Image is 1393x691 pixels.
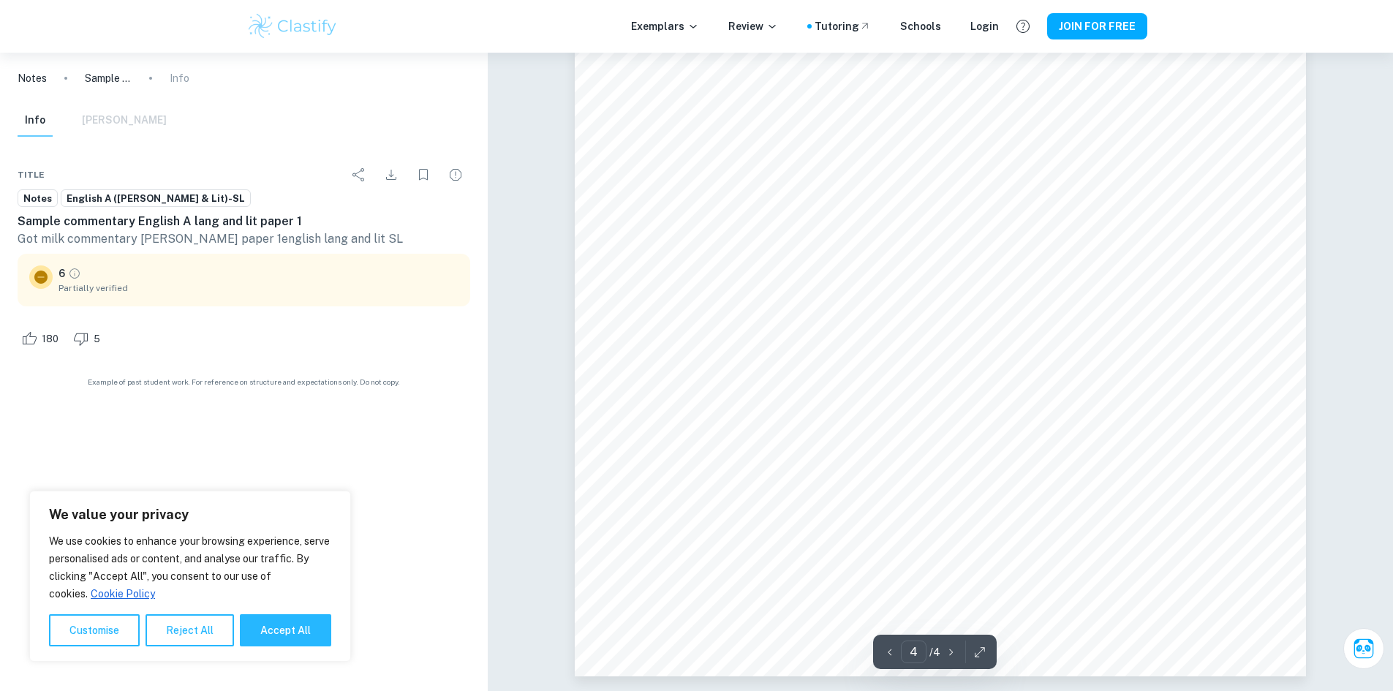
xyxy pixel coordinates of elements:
[815,18,871,34] a: Tutoring
[18,192,57,206] span: Notes
[18,189,58,208] a: Notes
[18,168,45,181] span: Title
[631,18,699,34] p: Exemplars
[246,12,339,41] img: Clastify logo
[49,506,331,524] p: We value your privacy
[86,332,108,347] span: 5
[441,160,470,189] div: Report issue
[1047,13,1147,39] button: JOIN FOR FREE
[85,70,132,86] p: Sample commentary English A lang and lit paper 1
[344,160,374,189] div: Share
[58,265,65,282] p: 6
[1011,14,1035,39] button: Help and Feedback
[146,614,234,646] button: Reject All
[29,491,351,662] div: We value your privacy
[377,160,406,189] div: Download
[58,282,458,295] span: Partially verified
[61,189,251,208] a: English A ([PERSON_NAME] & Lit)-SL
[1343,628,1384,669] button: Ask Clai
[900,18,941,34] a: Schools
[49,614,140,646] button: Customise
[61,192,250,206] span: English A ([PERSON_NAME] & Lit)-SL
[409,160,438,189] div: Bookmark
[69,327,108,350] div: Dislike
[18,230,470,248] p: Got milk commentary [PERSON_NAME] paper 1english lang and lit SL
[90,587,156,600] a: Cookie Policy
[970,18,999,34] a: Login
[34,332,67,347] span: 180
[18,213,470,230] h6: Sample commentary English A lang and lit paper 1
[18,327,67,350] div: Like
[18,70,47,86] a: Notes
[728,18,778,34] p: Review
[18,377,470,388] span: Example of past student work. For reference on structure and expectations only. Do not copy.
[18,105,53,137] button: Info
[68,267,81,280] a: Grade partially verified
[929,644,940,660] p: / 4
[170,70,189,86] p: Info
[240,614,331,646] button: Accept All
[49,532,331,603] p: We use cookies to enhance your browsing experience, serve personalised ads or content, and analys...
